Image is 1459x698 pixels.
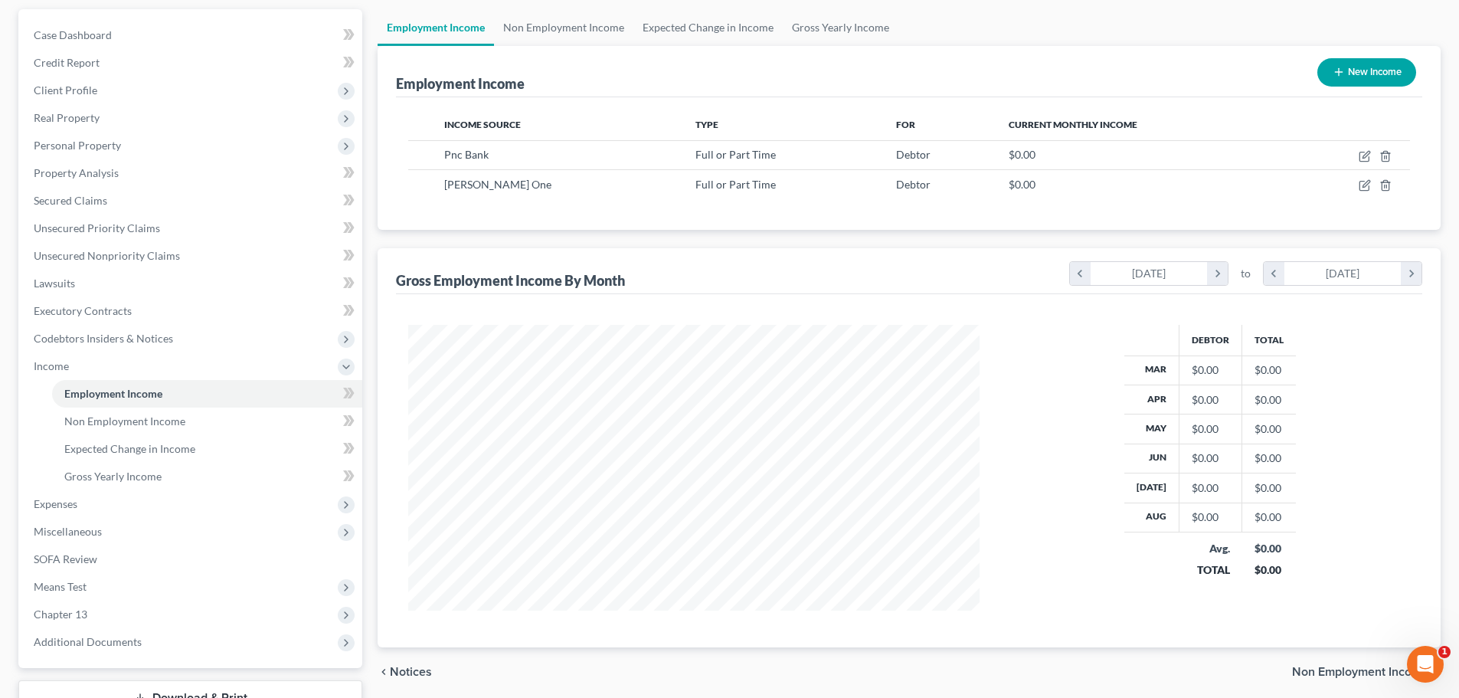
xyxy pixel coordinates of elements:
[21,49,362,77] a: Credit Report
[896,148,931,161] span: Debtor
[1124,356,1179,385] th: Mar
[34,497,77,510] span: Expenses
[1407,646,1444,683] iframe: Intercom live chat
[1207,262,1228,285] i: chevron_right
[1255,541,1284,556] div: $0.00
[34,139,121,152] span: Personal Property
[21,546,362,573] a: SOFA Review
[1192,392,1229,408] div: $0.00
[1124,474,1179,503] th: [DATE]
[1241,266,1251,281] span: to
[1070,262,1091,285] i: chevron_left
[444,119,521,130] span: Income Source
[34,84,97,97] span: Client Profile
[444,148,489,161] span: Pnc Bank
[21,159,362,187] a: Property Analysis
[52,408,362,435] a: Non Employment Income
[1124,385,1179,414] th: Apr
[64,387,162,400] span: Employment Income
[396,271,625,290] div: Gross Employment Income By Month
[1438,646,1451,658] span: 1
[1317,58,1416,87] button: New Income
[1192,362,1229,378] div: $0.00
[1192,541,1230,556] div: Avg.
[64,442,195,455] span: Expected Change in Income
[1284,262,1402,285] div: [DATE]
[1124,503,1179,532] th: Aug
[378,666,390,678] i: chevron_left
[1009,119,1137,130] span: Current Monthly Income
[34,608,87,621] span: Chapter 13
[34,56,100,69] span: Credit Report
[1009,178,1035,191] span: $0.00
[21,215,362,242] a: Unsecured Priority Claims
[21,297,362,325] a: Executory Contracts
[1242,444,1297,473] td: $0.00
[896,178,931,191] span: Debtor
[52,380,362,408] a: Employment Income
[1292,666,1428,678] span: Non Employment Income
[34,249,180,262] span: Unsecured Nonpriority Claims
[34,580,87,593] span: Means Test
[1401,262,1421,285] i: chevron_right
[1091,262,1208,285] div: [DATE]
[1242,503,1297,532] td: $0.00
[21,187,362,215] a: Secured Claims
[52,435,362,463] a: Expected Change in Income
[34,194,107,207] span: Secured Claims
[1192,562,1230,578] div: TOTAL
[1179,325,1242,356] th: Debtor
[378,9,494,46] a: Employment Income
[34,166,119,179] span: Property Analysis
[695,148,776,161] span: Full or Part Time
[21,242,362,270] a: Unsecured Nonpriority Claims
[396,74,525,93] div: Employment Income
[896,119,915,130] span: For
[695,178,776,191] span: Full or Part Time
[633,9,783,46] a: Expected Change in Income
[52,463,362,490] a: Gross Yearly Income
[1292,666,1441,678] button: Non Employment Income chevron_right
[390,666,432,678] span: Notices
[34,552,97,565] span: SOFA Review
[34,111,100,124] span: Real Property
[34,332,173,345] span: Codebtors Insiders & Notices
[1242,474,1297,503] td: $0.00
[1192,510,1229,525] div: $0.00
[64,470,162,483] span: Gross Yearly Income
[378,666,432,678] button: chevron_left Notices
[34,359,69,372] span: Income
[34,635,142,648] span: Additional Documents
[1124,444,1179,473] th: Jun
[494,9,633,46] a: Non Employment Income
[34,28,112,41] span: Case Dashboard
[34,525,102,538] span: Miscellaneous
[783,9,898,46] a: Gross Yearly Income
[1009,148,1035,161] span: $0.00
[1264,262,1284,285] i: chevron_left
[1242,415,1297,444] td: $0.00
[64,415,185,428] span: Non Employment Income
[1242,356,1297,385] td: $0.00
[34,304,132,317] span: Executory Contracts
[21,270,362,297] a: Lawsuits
[695,119,718,130] span: Type
[1192,480,1229,496] div: $0.00
[21,21,362,49] a: Case Dashboard
[1192,421,1229,437] div: $0.00
[34,221,160,234] span: Unsecured Priority Claims
[1192,451,1229,466] div: $0.00
[1124,415,1179,444] th: May
[34,277,75,290] span: Lawsuits
[1242,385,1297,414] td: $0.00
[1255,562,1284,578] div: $0.00
[444,178,551,191] span: [PERSON_NAME] One
[1242,325,1297,356] th: Total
